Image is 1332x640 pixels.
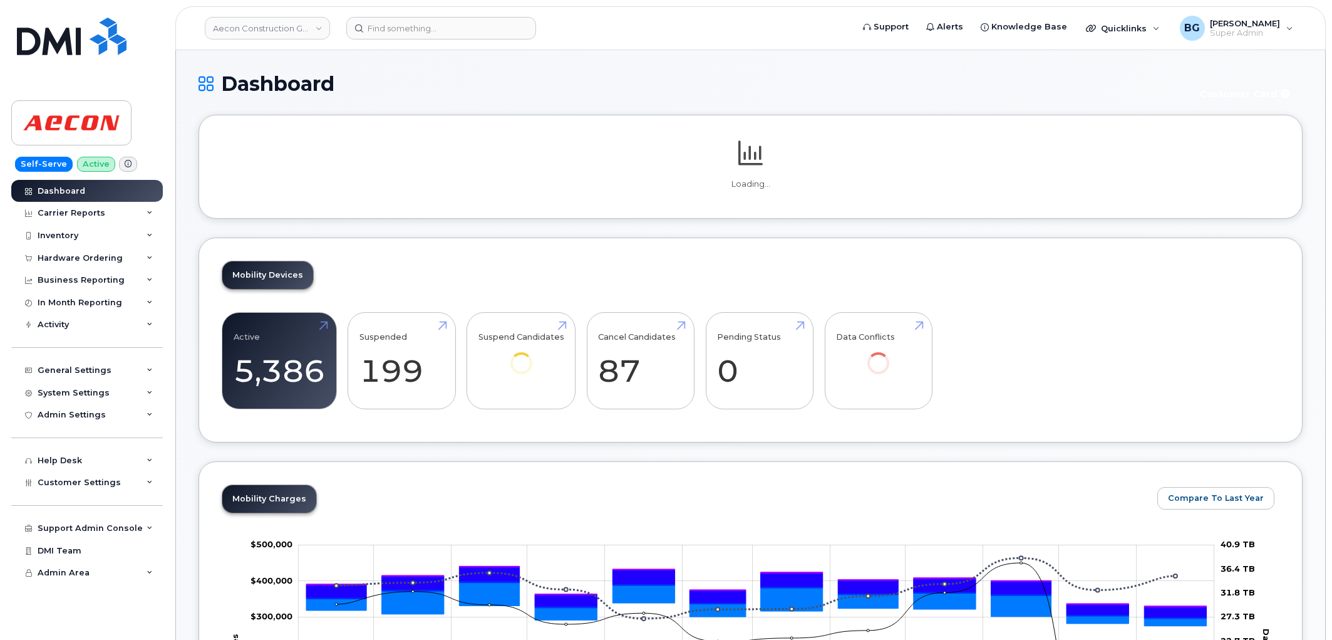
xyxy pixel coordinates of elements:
[1221,587,1255,597] tspan: 31.8 TB
[250,611,292,621] g: $0
[250,539,292,549] tspan: $500,000
[250,575,292,585] tspan: $400,000
[234,320,325,402] a: Active 5,386
[478,320,564,392] a: Suspend Candidates
[359,320,444,402] a: Suspended 199
[306,583,1207,626] g: Features
[836,320,921,392] a: Data Conflicts
[250,539,292,549] g: $0
[1221,564,1255,574] tspan: 36.4 TB
[306,566,1207,607] g: PST
[250,611,292,621] tspan: $300,000
[222,485,316,513] a: Mobility Charges
[1157,487,1274,510] button: Compare To Last Year
[250,575,292,585] g: $0
[598,320,683,402] a: Cancel Candidates 87
[306,567,1207,617] g: HST
[1190,83,1303,105] button: Customer Card
[306,566,1207,606] g: QST
[199,73,1184,95] h1: Dashboard
[1221,539,1255,549] tspan: 40.9 TB
[1221,611,1255,621] tspan: 27.3 TB
[222,179,1279,190] p: Loading...
[1168,492,1264,504] span: Compare To Last Year
[717,320,802,402] a: Pending Status 0
[306,581,1207,619] g: GST
[222,261,313,289] a: Mobility Devices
